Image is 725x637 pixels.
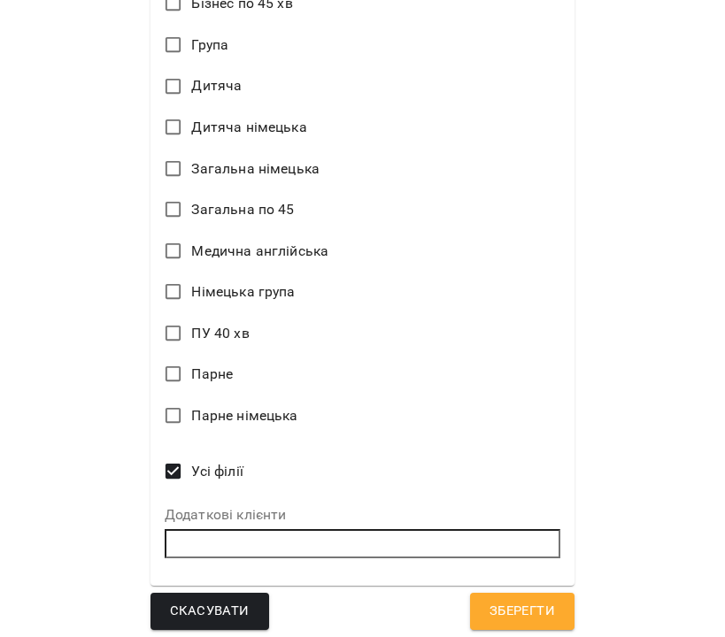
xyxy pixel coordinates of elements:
[470,593,575,630] button: Зберегти
[490,600,555,623] span: Зберегти
[191,241,328,262] span: Медична англійська
[191,405,297,426] span: Парне німецька
[191,281,295,303] span: Німецька група
[191,323,249,344] span: ПУ 40 хв
[191,75,242,96] span: Дитяча
[191,35,228,56] span: Група
[191,158,320,180] span: Загальна німецька
[191,199,294,220] span: Загальна по 45
[165,508,560,522] label: Додаткові клієнти
[191,364,233,385] span: Парне
[150,593,269,630] button: Скасувати
[191,461,243,482] span: Усі філії
[191,117,306,138] span: Дитяча німецька
[170,600,250,623] span: Скасувати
